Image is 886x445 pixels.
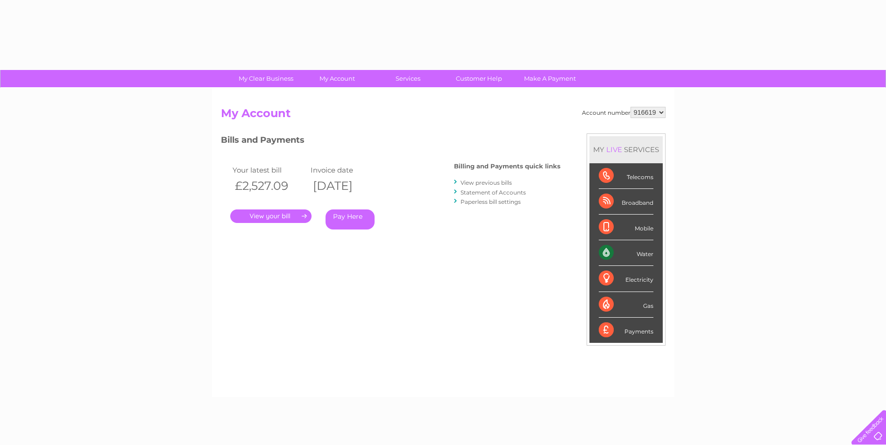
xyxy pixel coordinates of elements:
[461,179,512,186] a: View previous bills
[589,136,663,163] div: MY SERVICES
[454,163,560,170] h4: Billing and Payments quick links
[599,318,653,343] div: Payments
[440,70,517,87] a: Customer Help
[599,215,653,240] div: Mobile
[298,70,376,87] a: My Account
[599,240,653,266] div: Water
[230,176,309,195] th: £2,527.09
[221,107,666,125] h2: My Account
[461,189,526,196] a: Statement of Accounts
[511,70,588,87] a: Make A Payment
[227,70,305,87] a: My Clear Business
[369,70,447,87] a: Services
[308,164,387,176] td: Invoice date
[599,266,653,292] div: Electricity
[230,209,312,223] a: .
[308,176,387,195] th: [DATE]
[582,107,666,118] div: Account number
[599,189,653,215] div: Broadband
[461,198,521,205] a: Paperless bill settings
[599,292,653,318] div: Gas
[326,209,375,229] a: Pay Here
[604,145,624,154] div: LIVE
[599,163,653,189] div: Telecoms
[230,164,309,176] td: Your latest bill
[221,133,560,150] h3: Bills and Payments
